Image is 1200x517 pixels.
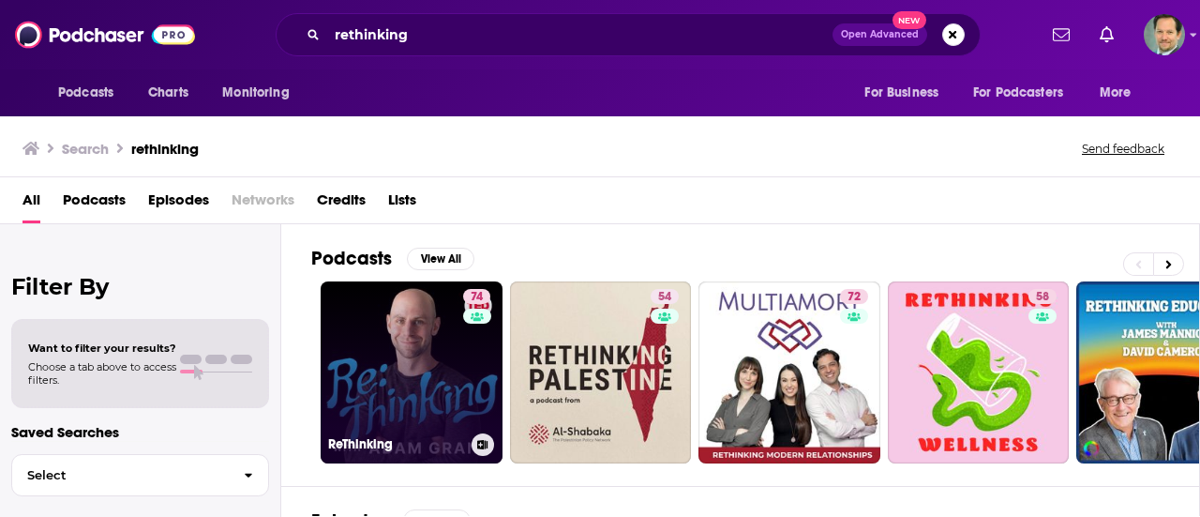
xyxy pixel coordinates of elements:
span: More [1100,80,1132,106]
a: Show notifications dropdown [1092,19,1121,51]
a: Show notifications dropdown [1045,19,1077,51]
input: Search podcasts, credits, & more... [327,20,832,50]
a: 54 [510,281,692,464]
h3: Search [62,140,109,158]
span: For Business [864,80,938,106]
a: 72 [698,281,880,464]
span: Choose a tab above to access filters. [28,360,176,387]
a: 74ReThinking [321,281,502,464]
button: open menu [45,75,138,111]
h2: Filter By [11,273,269,300]
h3: rethinking [131,140,199,158]
a: 58 [888,281,1070,464]
button: Send feedback [1076,141,1170,157]
button: open menu [1087,75,1155,111]
a: Podcasts [63,185,126,223]
span: Networks [232,185,294,223]
img: User Profile [1144,14,1185,55]
img: Podchaser - Follow, Share and Rate Podcasts [15,17,195,53]
a: PodcastsView All [311,247,474,270]
a: 72 [840,289,868,304]
span: 74 [471,288,483,307]
a: All [22,185,40,223]
a: Credits [317,185,366,223]
a: Charts [136,75,200,111]
button: open menu [851,75,962,111]
span: 72 [847,288,861,307]
span: Logged in as dean11209 [1144,14,1185,55]
p: Saved Searches [11,423,269,441]
a: 74 [463,289,490,304]
h2: Podcasts [311,247,392,270]
span: Monitoring [222,80,289,106]
button: open menu [961,75,1090,111]
button: View All [407,248,474,270]
a: Episodes [148,185,209,223]
a: 58 [1028,289,1057,304]
span: Select [12,469,229,481]
a: Lists [388,185,416,223]
span: Open Advanced [841,30,919,39]
span: Podcasts [58,80,113,106]
a: 54 [651,289,679,304]
span: 58 [1036,288,1049,307]
h3: ReThinking [328,436,464,452]
span: 54 [658,288,671,307]
span: Want to filter your results? [28,342,176,355]
span: New [892,11,926,29]
button: Open AdvancedNew [832,23,927,46]
div: Search podcasts, credits, & more... [276,13,981,56]
button: Select [11,454,269,496]
button: open menu [209,75,313,111]
button: Show profile menu [1144,14,1185,55]
span: Charts [148,80,188,106]
span: For Podcasters [973,80,1063,106]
